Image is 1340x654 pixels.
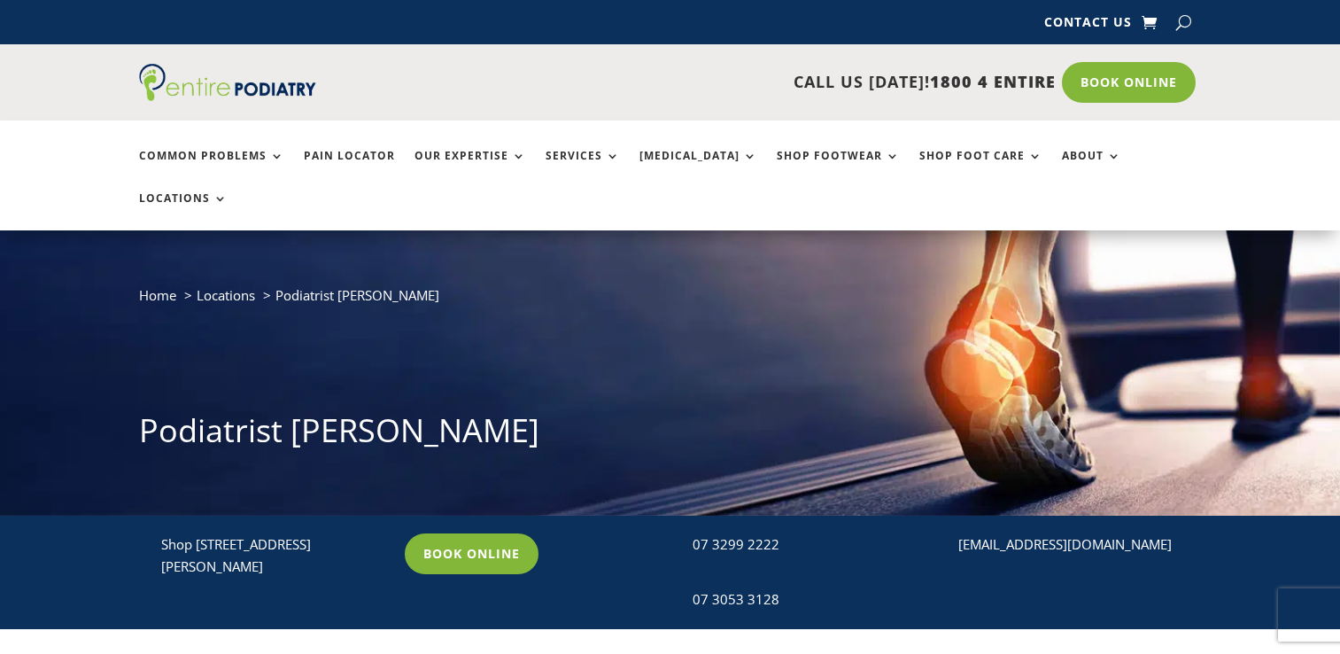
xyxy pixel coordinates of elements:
[161,533,389,579] p: Shop [STREET_ADDRESS][PERSON_NAME]
[693,588,920,611] div: 07 3053 3128
[1062,150,1121,188] a: About
[139,409,1202,462] h1: Podiatrist [PERSON_NAME]
[777,150,900,188] a: Shop Footwear
[1044,16,1132,35] a: Contact Us
[197,286,255,304] a: Locations
[639,150,757,188] a: [MEDICAL_DATA]
[405,533,538,574] a: Book Online
[414,150,526,188] a: Our Expertise
[275,286,439,304] span: Podiatrist [PERSON_NAME]
[919,150,1042,188] a: Shop Foot Care
[139,64,316,101] img: logo (1)
[958,535,1172,553] a: [EMAIL_ADDRESS][DOMAIN_NAME]
[384,71,1056,94] p: CALL US [DATE]!
[139,286,176,304] a: Home
[546,150,620,188] a: Services
[930,71,1056,92] span: 1800 4 ENTIRE
[139,192,228,230] a: Locations
[693,533,920,557] div: 07 3299 2222
[139,87,316,105] a: Entire Podiatry
[1062,62,1196,103] a: Book Online
[139,150,284,188] a: Common Problems
[304,150,395,188] a: Pain Locator
[139,284,1202,320] nav: breadcrumb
